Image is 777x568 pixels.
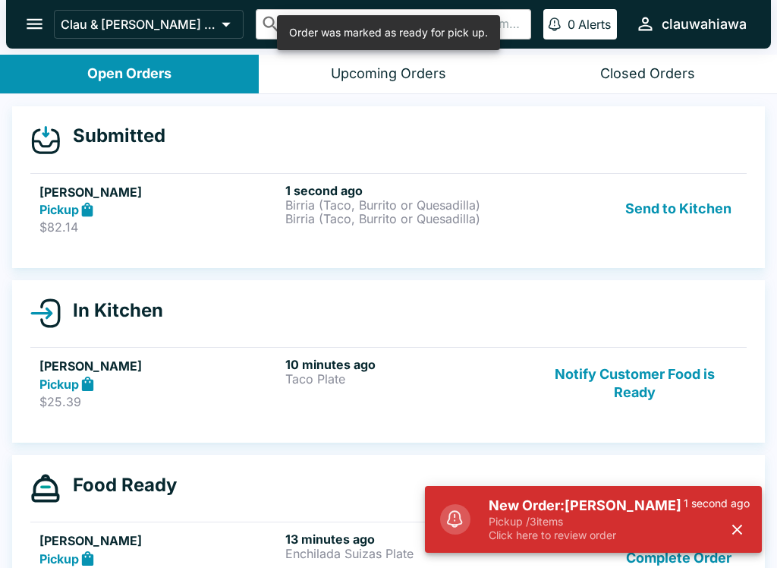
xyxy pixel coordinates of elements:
p: 1 second ago [684,497,750,510]
div: Closed Orders [600,65,695,83]
button: clauwahiawa [629,8,753,40]
p: Clau & [PERSON_NAME] Cocina - Wahiawa [61,17,215,32]
p: $25.39 [39,394,279,409]
button: open drawer [15,5,54,43]
p: Enchilada Suizas Plate [285,547,525,560]
h5: [PERSON_NAME] [39,357,279,375]
h6: 10 minutes ago [285,357,525,372]
h5: [PERSON_NAME] [39,183,279,201]
h6: 13 minutes ago [285,532,525,547]
h5: New Order: [PERSON_NAME] [489,497,684,515]
button: Send to Kitchen [619,183,738,235]
p: Pickup / 3 items [489,515,684,529]
h4: Submitted [61,125,165,147]
h4: Food Ready [61,474,177,497]
p: Alerts [578,17,611,32]
strong: Pickup [39,202,79,217]
h5: [PERSON_NAME] [39,532,279,550]
a: [PERSON_NAME]Pickup$82.141 second agoBirria (Taco, Burrito or Quesadilla)Birria (Taco, Burrito or... [30,173,747,245]
div: clauwahiawa [662,15,747,33]
h4: In Kitchen [61,299,163,322]
strong: Pickup [39,551,79,566]
p: Click here to review order [489,529,684,542]
p: Birria (Taco, Burrito or Quesadilla) [285,198,525,212]
p: 0 [568,17,575,32]
button: Notify Customer Food is Ready [532,357,738,409]
div: Order was marked as ready for pick up. [289,20,488,46]
h6: 1 second ago [285,183,525,198]
strong: Pickup [39,377,79,392]
div: Open Orders [87,65,171,83]
p: Birria (Taco, Burrito or Quesadilla) [285,212,525,226]
button: Clau & [PERSON_NAME] Cocina - Wahiawa [54,10,244,39]
p: Taco Plate [285,372,525,386]
a: [PERSON_NAME]Pickup$25.3910 minutes agoTaco PlateNotify Customer Food is Ready [30,347,747,418]
p: $82.14 [39,219,279,235]
div: Upcoming Orders [331,65,446,83]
